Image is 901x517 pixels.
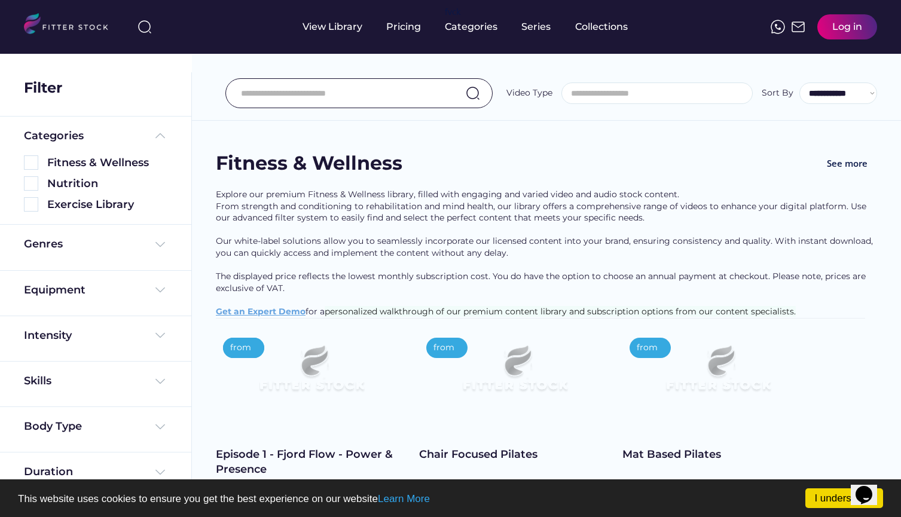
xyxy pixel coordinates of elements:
span: personalized walkthrough of our premium content library and subscription options from our content... [325,306,796,317]
div: Collections [575,20,628,33]
img: search-normal%203.svg [138,20,152,34]
div: fvck [445,6,460,18]
div: Fitness & Wellness [216,150,402,177]
img: Frame%2051.svg [791,20,805,34]
div: Video Type [506,87,552,99]
div: Pricing [386,20,421,33]
div: from [230,342,251,354]
img: search-normal.svg [466,86,480,100]
div: Filter [24,78,62,98]
div: Exercise Library [47,197,167,212]
span: The displayed price reflects the lowest monthly subscription cost. You do have the option to choo... [216,271,868,293]
iframe: chat widget [851,469,889,505]
a: I understand! [805,488,883,508]
img: LOGO.svg [24,13,118,38]
p: This website uses cookies to ensure you get the best experience on our website [18,494,883,504]
img: Rectangle%205126.svg [24,176,38,191]
div: Body Type [24,419,82,434]
div: View Library [303,20,362,33]
img: Rectangle%205126.svg [24,197,38,212]
div: Series [521,20,551,33]
img: Frame%20%284%29.svg [153,420,167,434]
a: Get an Expert Demo [216,306,306,317]
img: Frame%2079%20%281%29.svg [438,331,591,417]
div: Nutrition [47,176,167,191]
div: Log in [832,20,862,33]
div: Chair Focused Pilates [419,447,610,462]
div: Intensity [24,328,72,343]
div: Skills [24,374,54,388]
img: Frame%20%285%29.svg [153,129,167,143]
div: Categories [445,20,497,33]
img: Frame%20%284%29.svg [153,374,167,388]
img: Frame%2079%20%281%29.svg [235,331,388,417]
img: Frame%20%284%29.svg [153,237,167,252]
div: Fitness & Wellness [47,155,167,170]
img: Frame%20%284%29.svg [153,465,167,479]
div: Categories [24,129,84,143]
div: Equipment [24,283,85,298]
div: Sort By [762,87,793,99]
img: Frame%20%284%29.svg [153,283,167,297]
div: from [637,342,658,354]
div: Genres [24,237,63,252]
img: meteor-icons_whatsapp%20%281%29.svg [771,20,785,34]
div: Explore our premium Fitness & Wellness library, filled with engaging and varied video and audio s... [216,189,877,318]
button: See more [817,150,877,177]
div: Episode 1 - Fjord Flow - Power & Presence [216,447,407,477]
div: Duration [24,464,73,479]
a: Learn More [378,493,430,504]
img: Rectangle%205126.svg [24,155,38,170]
div: Mat Based Pilates [622,447,814,462]
div: from [433,342,454,354]
img: Frame%20%284%29.svg [153,328,167,342]
img: Frame%2079%20%281%29.svg [642,331,795,417]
